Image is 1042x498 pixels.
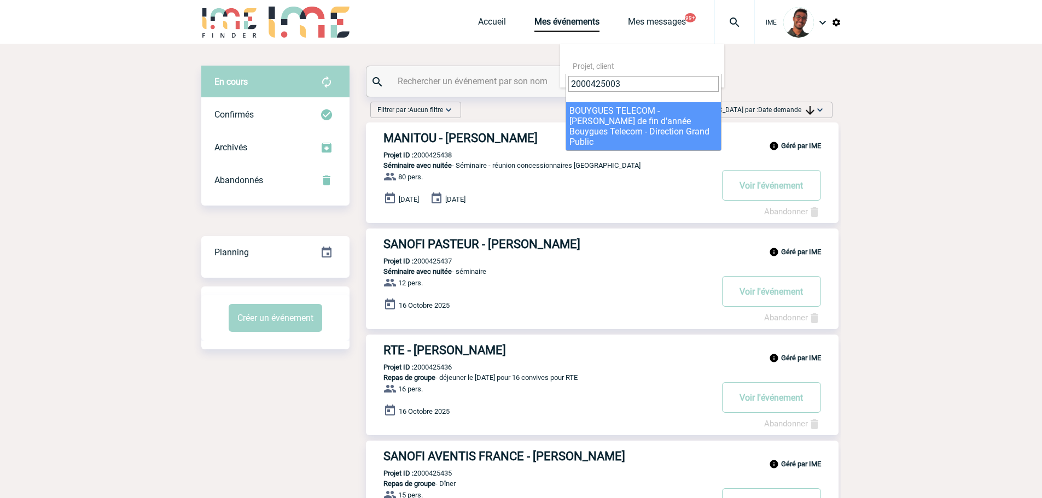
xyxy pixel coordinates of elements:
[443,104,454,115] img: baseline_expand_more_white_24dp-b.png
[573,62,614,71] span: Projet, client
[769,459,779,469] img: info_black_24dp.svg
[764,207,821,216] a: Abandonner
[214,175,263,185] span: Abandonnés
[478,16,506,32] a: Accueil
[783,7,814,38] img: 124970-0.jpg
[201,7,258,38] img: IME-Finder
[383,151,414,159] b: Projet ID :
[366,257,452,265] p: 2000425437
[445,195,465,203] span: [DATE]
[366,343,839,357] a: RTE - [PERSON_NAME]
[722,276,821,307] button: Voir l'événement
[214,247,249,257] span: Planning
[722,382,821,413] button: Voir l'événement
[769,141,779,151] img: info_black_24dp.svg
[201,236,350,268] a: Planning
[628,16,686,32] a: Mes messages
[769,247,779,257] img: info_black_24dp.svg
[383,373,435,382] span: Repas de groupe
[383,237,712,251] h3: SANOFI PASTEUR - [PERSON_NAME]
[366,161,712,169] p: - Séminaire - réunion concessionnaires [GEOGRAPHIC_DATA]
[214,77,248,87] span: En cours
[534,16,599,32] a: Mes événements
[399,407,450,415] span: 16 Octobre 2025
[398,279,423,287] span: 12 pers.
[398,173,423,181] span: 80 pers.
[806,106,814,115] img: arrow_downward.png
[366,363,452,371] p: 2000425436
[201,66,350,98] div: Retrouvez ici tous vos évènements avant confirmation
[366,131,839,145] a: MANITOU - [PERSON_NAME]
[366,267,712,276] p: - séminaire
[383,161,452,169] span: Séminaire avec nuitée
[680,104,814,115] span: [GEOGRAPHIC_DATA] par :
[758,106,814,114] span: Date demande
[722,170,821,201] button: Voir l'événement
[781,354,821,362] b: Géré par IME
[383,257,414,265] b: Projet ID :
[769,353,779,363] img: info_black_24dp.svg
[366,479,712,488] p: - Dîner
[214,109,254,120] span: Confirmés
[781,248,821,256] b: Géré par IME
[814,104,825,115] img: baseline_expand_more_white_24dp-b.png
[566,102,721,150] li: BOUYGUES TELECOM - [PERSON_NAME] de fin d'année Bouygues Telecom - Direction Grand Public
[399,195,419,203] span: [DATE]
[781,142,821,150] b: Géré par IME
[377,104,443,115] span: Filtrer par :
[685,13,696,22] button: 99+
[229,304,322,332] button: Créer un événement
[781,460,821,468] b: Géré par IME
[383,131,712,145] h3: MANITOU - [PERSON_NAME]
[383,449,712,463] h3: SANOFI AVENTIS FRANCE - [PERSON_NAME]
[764,419,821,429] a: Abandonner
[201,131,350,164] div: Retrouvez ici tous les événements que vous avez décidé d'archiver
[383,363,414,371] b: Projet ID :
[201,236,350,269] div: Retrouvez ici tous vos événements organisés par date et état d'avancement
[366,151,452,159] p: 2000425438
[766,19,777,26] span: IME
[383,479,435,488] span: Repas de groupe
[399,301,450,309] span: 16 Octobre 2025
[366,373,712,382] p: - déjeuner le [DATE] pour 16 convives pour RTE
[383,267,452,276] span: Séminaire avec nuitée
[409,106,443,114] span: Aucun filtre
[764,313,821,323] a: Abandonner
[366,449,839,463] a: SANOFI AVENTIS FRANCE - [PERSON_NAME]
[366,237,839,251] a: SANOFI PASTEUR - [PERSON_NAME]
[383,343,712,357] h3: RTE - [PERSON_NAME]
[395,73,638,89] input: Rechercher un événement par son nom
[398,385,423,393] span: 16 pers.
[383,469,414,477] b: Projet ID :
[366,469,452,477] p: 2000425435
[201,164,350,197] div: Retrouvez ici tous vos événements annulés
[214,142,247,153] span: Archivés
